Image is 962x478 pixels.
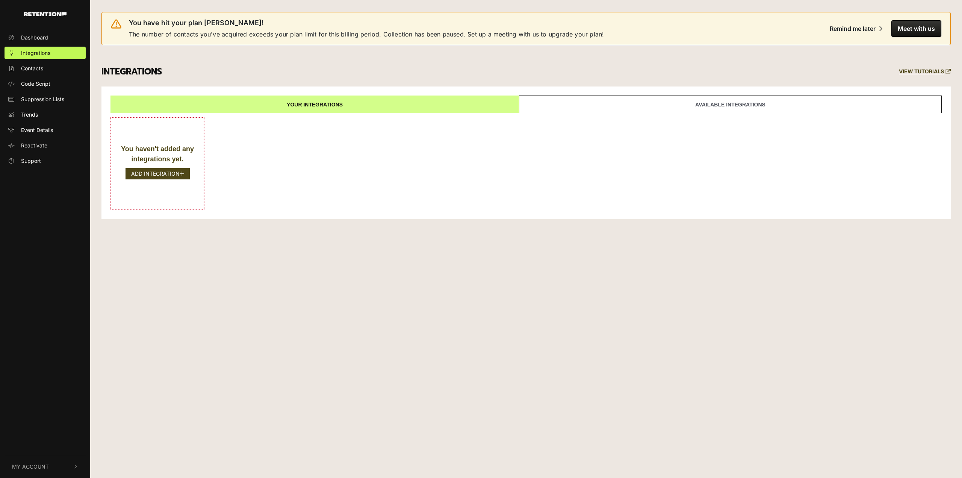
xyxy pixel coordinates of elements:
[21,64,43,72] span: Contacts
[21,80,50,88] span: Code Script
[5,62,86,74] a: Contacts
[5,124,86,136] a: Event Details
[119,144,196,164] div: You haven't added any integrations yet.
[519,96,942,113] a: Available integrations
[126,168,190,179] button: ADD INTEGRATION
[21,49,50,57] span: Integrations
[830,25,876,32] div: Remind me later
[129,18,264,27] span: You have hit your plan [PERSON_NAME]!
[21,126,53,134] span: Event Details
[5,108,86,121] a: Trends
[21,95,64,103] span: Suppression Lists
[5,155,86,167] a: Support
[24,12,67,16] img: Retention.com
[129,30,604,39] span: The number of contacts you've acquired exceeds your plan limit for this billing period. Collectio...
[101,67,162,77] h3: INTEGRATIONS
[110,96,519,113] a: Your integrations
[21,111,38,118] span: Trends
[5,139,86,152] a: Reactivate
[12,463,49,470] span: My Account
[891,20,941,37] button: Meet with us
[899,68,951,75] a: VIEW TUTORIALS
[5,31,86,44] a: Dashboard
[5,77,86,90] a: Code Script
[5,93,86,105] a: Suppression Lists
[824,20,888,37] button: Remind me later
[21,33,48,41] span: Dashboard
[5,455,86,478] button: My Account
[21,141,47,149] span: Reactivate
[5,47,86,59] a: Integrations
[21,157,41,165] span: Support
